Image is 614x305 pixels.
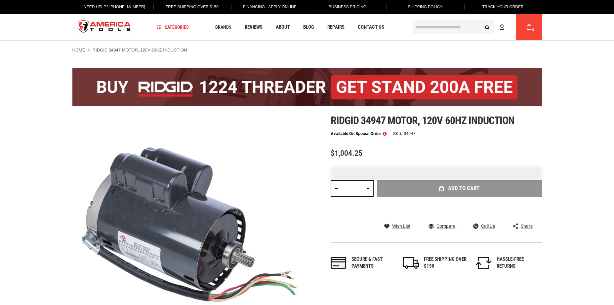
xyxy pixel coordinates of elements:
[331,257,347,269] img: payments
[384,223,411,229] a: Wish List
[72,15,137,40] img: America Tools
[303,25,314,30] span: Blog
[351,256,394,270] div: Secure & fast payments
[523,14,535,40] a: 0
[72,68,542,106] img: BOGO: Buy the RIDGID® 1224 Threader (26092), get the 92467 200A Stand FREE!
[331,131,387,136] p: Available on Special Order
[408,5,443,9] span: Shipping Policy
[392,224,411,228] span: Wish List
[331,114,515,127] span: Ridgid 34947 motor, 120v 60hz induction
[276,25,290,30] span: About
[424,256,467,270] div: FREE SHIPPING OVER $150
[355,23,387,32] a: Contact Us
[429,223,455,229] a: Compare
[521,224,533,228] span: Share
[324,23,348,32] a: Repairs
[331,149,362,158] span: $1,004.25
[72,47,85,53] a: Home
[404,131,415,136] div: 34947
[212,23,234,32] a: Brands
[273,23,293,32] a: About
[403,257,419,269] img: shipping
[476,257,492,269] img: returns
[393,131,404,136] strong: SKU
[242,23,266,32] a: Reviews
[154,23,192,32] a: Categories
[473,223,495,229] a: Call Us
[481,224,495,228] span: Call Us
[327,25,345,30] span: Repairs
[436,224,455,228] span: Compare
[497,256,540,270] div: HASSLE-FREE RETURNS
[93,48,187,52] strong: RIDGID 34947 MOTOR, 120V 60HZ INDUCTION
[481,21,494,33] button: Search
[245,25,263,30] span: Reviews
[157,25,189,29] span: Categories
[358,25,384,30] span: Contact Us
[215,25,231,29] span: Brands
[72,15,137,40] a: store logo
[300,23,317,32] a: Blog
[532,28,534,32] span: 0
